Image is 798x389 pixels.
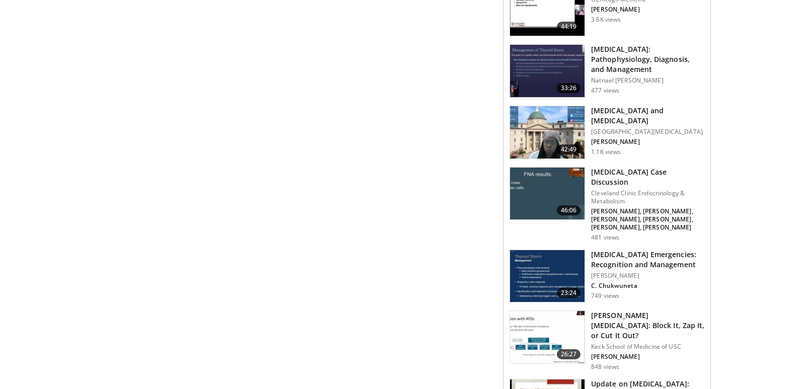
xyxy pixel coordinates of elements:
p: Keck School of Medicine of USC [591,343,704,351]
h3: [MEDICAL_DATA] and [MEDICAL_DATA] [591,106,704,126]
span: 23:24 [557,288,581,298]
a: 26:27 [PERSON_NAME][MEDICAL_DATA]: Block It, Zap It, or Cut It Out? Keck School of Medicine of US... [510,310,704,371]
p: Natnael [PERSON_NAME] [591,76,704,85]
p: 749 views [591,292,619,300]
span: 33:26 [557,83,581,93]
p: [PERSON_NAME] [591,138,704,146]
p: [PERSON_NAME] [591,272,704,280]
p: Cleveland Clinic Endocrinology & Metabolism [591,189,704,205]
img: 879d6400-0b14-42fd-b663-c598da6fff98.150x105_q85_crop-smart_upscale.jpg [510,250,585,302]
span: 26:27 [557,349,581,359]
span: 42:49 [557,144,581,154]
p: [PERSON_NAME], [PERSON_NAME], [PERSON_NAME], [PERSON_NAME], [PERSON_NAME], [PERSON_NAME] [591,207,704,231]
p: 477 views [591,87,619,95]
span: 46:06 [557,205,581,215]
p: [GEOGRAPHIC_DATA][MEDICAL_DATA] [591,128,704,136]
p: 3.6K views [591,16,621,24]
p: [PERSON_NAME] [591,6,646,14]
a: 46:06 [MEDICAL_DATA] Case Discussion Cleveland Clinic Endocrinology & Metabolism [PERSON_NAME], [... [510,167,704,242]
h3: [MEDICAL_DATA]: Pathophysiology, Diagnosis, and Management [591,44,704,74]
img: 4ea27111-60e5-4e29-bd8c-2151803fa6bd.150x105_q85_crop-smart_upscale.jpg [510,106,585,159]
p: [PERSON_NAME] [591,353,704,361]
img: 9d6587ef-970d-46db-a2c0-64ddda52b642.150x105_q85_crop-smart_upscale.jpg [510,168,585,220]
h3: [PERSON_NAME][MEDICAL_DATA]: Block It, Zap It, or Cut It Out? [591,310,704,341]
img: 8dc48e08-cdbf-4185-aae8-470cff5559d4.150x105_q85_crop-smart_upscale.jpg [510,45,585,97]
p: 481 views [591,234,619,242]
p: C. Chukwuneta [591,282,704,290]
span: 44:19 [557,22,581,32]
h3: [MEDICAL_DATA] Case Discussion [591,167,704,187]
a: 33:26 [MEDICAL_DATA]: Pathophysiology, Diagnosis, and Management Natnael [PERSON_NAME] 477 views [510,44,704,98]
h3: [MEDICAL_DATA] Emergencies: Recognition and Management [591,250,704,270]
p: 848 views [591,363,619,371]
img: 0fde4986-5dda-4b2f-903c-7eb58e3e1e5c.150x105_q85_crop-smart_upscale.jpg [510,311,585,363]
a: 42:49 [MEDICAL_DATA] and [MEDICAL_DATA] [GEOGRAPHIC_DATA][MEDICAL_DATA] [PERSON_NAME] 1.1K views [510,106,704,159]
a: 23:24 [MEDICAL_DATA] Emergencies: Recognition and Management [PERSON_NAME] C. Chukwuneta 749 views [510,250,704,303]
p: 1.1K views [591,148,621,156]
